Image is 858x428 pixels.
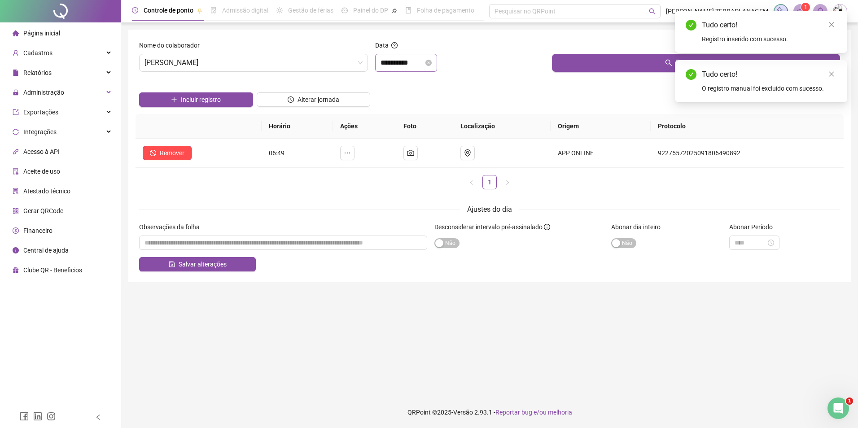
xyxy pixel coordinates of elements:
[298,95,339,105] span: Alterar jornada
[13,168,19,175] span: audit
[375,42,389,49] span: Data
[341,7,348,13] span: dashboard
[13,208,19,214] span: qrcode
[797,7,805,15] span: notification
[827,69,836,79] a: Close
[469,180,474,185] span: left
[13,109,19,115] span: export
[13,89,19,96] span: lock
[353,7,388,14] span: Painel do DP
[23,188,70,195] span: Atestado técnico
[651,139,844,168] td: 92275572025091806490892
[171,96,177,103] span: plus
[23,30,60,37] span: Página inicial
[181,95,221,105] span: Incluir registro
[551,114,651,139] th: Origem
[551,139,651,168] td: APP ONLINE
[33,412,42,421] span: linkedin
[816,7,824,15] span: bell
[13,188,19,194] span: solution
[495,409,572,416] span: Reportar bug e/ou melhoria
[139,92,253,107] button: Incluir registro
[544,224,550,230] span: info-circle
[651,114,844,139] th: Protocolo
[464,175,479,189] button: left
[344,149,351,157] span: ellipsis
[827,397,849,419] iframe: Intercom live chat
[13,267,19,273] span: gift
[396,114,453,139] th: Foto
[500,175,515,189] li: Próxima página
[729,222,779,232] label: Abonar Período
[150,150,156,156] span: stop
[13,70,19,76] span: file
[23,168,60,175] span: Aceite de uso
[333,114,396,139] th: Ações
[702,83,836,93] div: O registro manual foi excluído com sucesso.
[464,149,471,157] span: environment
[434,223,543,231] span: Desconsiderar intervalo pré-assinalado
[833,4,847,18] img: 52531
[47,412,56,421] span: instagram
[179,259,227,269] span: Salvar alterações
[801,3,810,12] sup: 1
[686,69,696,80] span: check-circle
[139,40,206,50] label: Nome do colaborador
[23,266,82,274] span: Clube QR - Beneficios
[392,8,397,13] span: pushpin
[391,42,398,48] span: question-circle
[702,69,836,80] div: Tudo certo!
[276,7,283,13] span: sun
[13,50,19,56] span: user-add
[776,6,786,16] img: sparkle-icon.fc2bf0ac1784a2077858766a79e2daf3.svg
[23,109,58,116] span: Exportações
[197,8,202,13] span: pushpin
[483,175,496,189] a: 1
[144,7,193,14] span: Controle de ponto
[453,114,551,139] th: Localização
[467,205,512,214] span: Ajustes do dia
[846,397,853,405] span: 1
[20,412,29,421] span: facebook
[666,6,768,16] span: [PERSON_NAME] TERRAPLANAGEM
[23,227,53,234] span: Financeiro
[132,7,138,13] span: clock-circle
[417,7,474,14] span: Folha de pagamento
[702,34,836,44] div: Registro inserido com sucesso.
[144,54,363,71] span: VINICIUS LUCAS DA COSTA
[425,60,432,66] span: close-circle
[702,20,836,31] div: Tudo certo!
[500,175,515,189] button: right
[288,7,333,14] span: Gestão de férias
[23,49,53,57] span: Cadastros
[23,128,57,135] span: Integrações
[23,207,63,214] span: Gerar QRCode
[649,8,656,15] span: search
[13,30,19,36] span: home
[13,227,19,234] span: dollar
[482,175,497,189] li: 1
[288,96,294,103] span: clock-circle
[665,59,672,66] span: search
[169,261,175,267] span: save
[121,397,858,428] footer: QRPoint © 2025 - 2.93.1 -
[210,7,217,13] span: file-done
[262,114,333,139] th: Horário
[686,20,696,31] span: check-circle
[23,69,52,76] span: Relatórios
[95,414,101,420] span: left
[552,54,840,72] button: Buscar registros
[13,247,19,253] span: info-circle
[257,92,371,107] button: Alterar jornada
[23,148,60,155] span: Acesso à API
[13,129,19,135] span: sync
[139,257,256,271] button: Salvar alterações
[827,20,836,30] a: Close
[464,175,479,189] li: Página anterior
[453,409,473,416] span: Versão
[139,222,206,232] label: Observações da folha
[828,22,835,28] span: close
[222,7,268,14] span: Admissão digital
[257,97,371,104] a: Alterar jornada
[405,7,411,13] span: book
